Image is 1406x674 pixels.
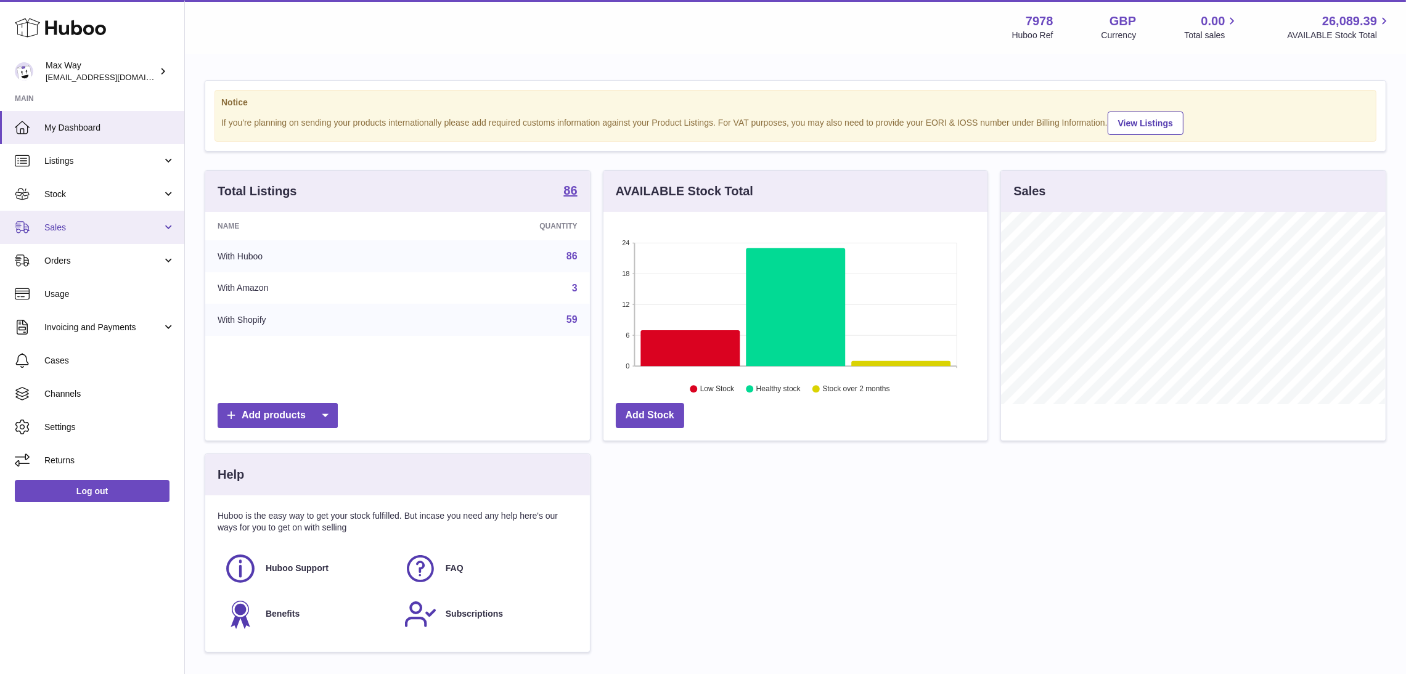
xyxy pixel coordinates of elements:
[46,60,157,83] div: Max Way
[626,331,629,339] text: 6
[622,270,629,277] text: 18
[44,189,162,200] span: Stock
[1102,30,1137,41] div: Currency
[205,240,415,272] td: With Huboo
[266,562,329,574] span: Huboo Support
[218,403,338,428] a: Add products
[626,362,629,370] text: 0
[404,552,571,585] a: FAQ
[616,403,684,428] a: Add Stock
[1184,30,1239,41] span: Total sales
[572,283,578,293] a: 3
[1026,13,1053,30] strong: 7978
[44,455,175,466] span: Returns
[221,110,1370,135] div: If you're planning on sending your products internationally please add required customs informati...
[563,184,577,199] a: 86
[1287,30,1391,41] span: AVAILABLE Stock Total
[566,251,578,261] a: 86
[44,355,175,367] span: Cases
[756,385,801,394] text: Healthy stock
[1108,112,1183,135] a: View Listings
[1012,30,1053,41] div: Huboo Ref
[205,272,415,304] td: With Amazon
[1201,13,1225,30] span: 0.00
[205,304,415,336] td: With Shopify
[1287,13,1391,41] a: 26,089.39 AVAILABLE Stock Total
[1110,13,1136,30] strong: GBP
[15,480,170,502] a: Log out
[415,212,589,240] th: Quantity
[224,552,391,585] a: Huboo Support
[218,183,297,200] h3: Total Listings
[566,314,578,325] a: 59
[44,288,175,300] span: Usage
[15,62,33,81] img: Max@LongevityBox.co.uk
[266,608,300,620] span: Benefits
[44,222,162,233] span: Sales
[218,510,578,534] p: Huboo is the easy way to get your stock fulfilled. But incase you need any help here's our ways f...
[446,608,503,620] span: Subscriptions
[44,322,162,333] span: Invoicing and Payments
[44,155,162,167] span: Listings
[221,97,1370,108] strong: Notice
[622,301,629,308] text: 12
[700,385,735,394] text: Low Stock
[224,598,391,631] a: Benefits
[46,72,181,82] span: [EMAIL_ADDRESS][DOMAIN_NAME]
[205,212,415,240] th: Name
[44,388,175,400] span: Channels
[1322,13,1377,30] span: 26,089.39
[44,122,175,134] span: My Dashboard
[44,421,175,433] span: Settings
[1013,183,1045,200] h3: Sales
[218,466,244,483] h3: Help
[446,562,464,574] span: FAQ
[822,385,889,394] text: Stock over 2 months
[1184,13,1239,41] a: 0.00 Total sales
[616,183,753,200] h3: AVAILABLE Stock Total
[44,255,162,267] span: Orders
[622,239,629,246] text: 24
[404,598,571,631] a: Subscriptions
[563,184,577,197] strong: 86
